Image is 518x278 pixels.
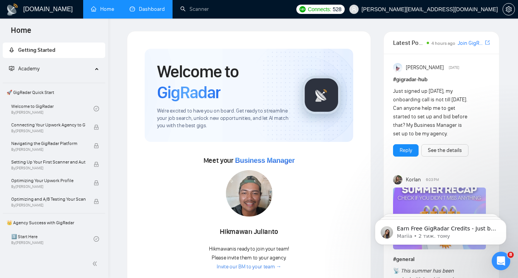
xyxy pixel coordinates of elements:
span: lock [94,162,99,167]
span: 528 [333,5,341,14]
span: 📡 [393,268,400,274]
h1: # general [393,255,490,264]
span: check-circle [94,236,99,242]
a: export [485,39,490,46]
span: Setting Up Your First Scanner and Auto-Bidder [11,158,85,166]
span: 4 hours ago [431,41,455,46]
span: 🚀 GigRadar Quick Start [3,85,104,100]
span: Latest Posts from the GigRadar Community [393,38,424,48]
span: Meet your [203,156,295,165]
span: We're excited to have you on board. Get ready to streamline your job search, unlock new opportuni... [157,107,290,130]
button: Reply [393,144,419,157]
img: logo [6,3,19,16]
a: Reply [400,146,412,155]
span: GigRadar [157,82,221,103]
span: Business Manager [235,157,295,164]
span: Connecting Your Upwork Agency to GigRadar [11,121,85,129]
a: setting [503,6,515,12]
h1: Welcome to [157,61,290,103]
span: Optimizing and A/B Testing Your Scanner for Better Results [11,195,85,203]
span: Academy [9,65,39,72]
span: By [PERSON_NAME] [11,203,85,208]
span: double-left [92,260,100,268]
span: Home [5,25,38,41]
span: 8 [508,252,514,258]
h1: # gigradar-hub [393,75,490,84]
a: Invite our BM to your team → [217,263,281,271]
span: Navigating the GigRadar Platform [11,140,85,147]
a: dashboardDashboard [130,6,165,12]
span: user [351,7,357,12]
span: By [PERSON_NAME] [11,147,85,152]
a: Welcome to GigRadarBy[PERSON_NAME] [11,100,94,117]
div: Just signed up [DATE], my onboarding call is not till [DATE]. Can anyone help me to get started t... [393,87,470,138]
img: upwork-logo.png [299,6,306,12]
li: Getting Started [3,43,105,58]
span: lock [94,199,99,204]
button: setting [503,3,515,15]
span: [DATE] [449,64,459,71]
span: lock [94,125,99,130]
iframe: Intercom live chat [492,252,510,270]
span: lock [94,180,99,186]
span: 👑 Agency Success with GigRadar [3,215,104,230]
img: 1708430606469-dllhost_UOc72S2elj.png [226,170,272,217]
span: [PERSON_NAME] [406,63,444,72]
span: Optimizing Your Upwork Profile [11,177,85,184]
span: fund-projection-screen [9,66,14,71]
a: searchScanner [180,6,209,12]
button: See the details [421,144,468,157]
span: rocket [9,47,14,53]
span: check-circle [94,106,99,111]
span: Korlan [406,176,421,184]
span: Academy [18,65,39,72]
img: Anisuzzaman Khan [393,63,402,72]
span: setting [503,6,515,12]
span: By [PERSON_NAME] [11,129,85,133]
span: Please invite them to your agency. [212,254,286,261]
a: 1️⃣ Start HereBy[PERSON_NAME] [11,230,94,247]
img: Korlan [393,175,402,184]
span: 6:03 PM [426,176,439,183]
span: Getting Started [18,47,55,53]
span: By [PERSON_NAME] [11,184,85,189]
span: By [PERSON_NAME] [11,166,85,171]
a: Join GigRadar Slack Community [458,39,484,48]
img: F09CV3P1UE7-Summer%20recap.png [393,188,486,249]
span: Connects: [308,5,331,14]
span: lock [94,143,99,148]
a: homeHome [91,6,114,12]
div: Hikmawan Julianto [207,225,292,239]
a: See the details [428,146,462,155]
span: Hikmawan is ready to join your team! [209,246,289,252]
iframe: Intercom notifications повідомлення [363,203,518,257]
img: gigradar-logo.png [302,76,341,114]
